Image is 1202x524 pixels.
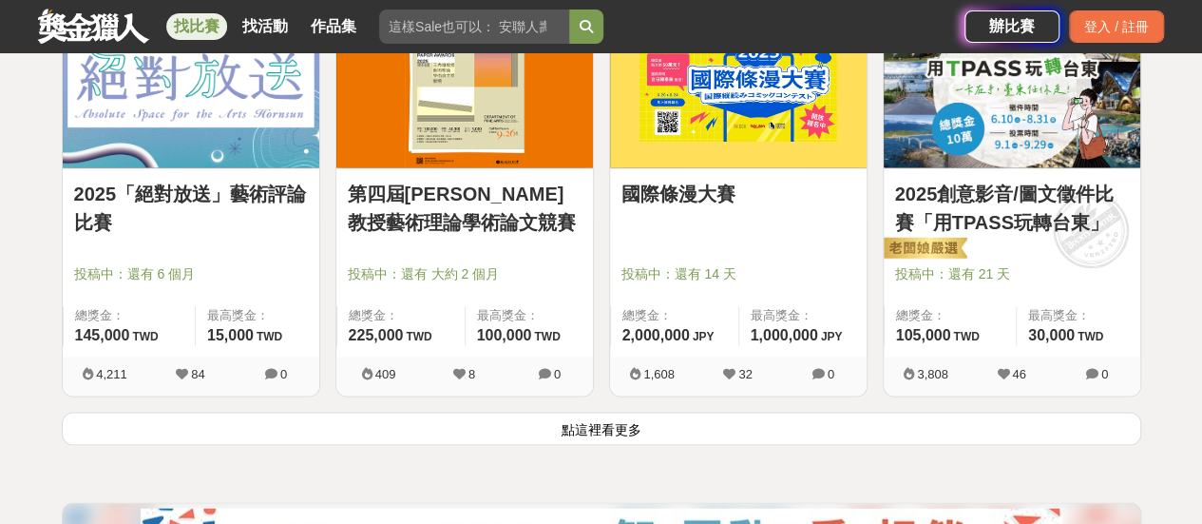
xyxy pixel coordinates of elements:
img: Cover Image [63,9,319,167]
span: 105,000 [896,327,951,343]
span: 最高獎金： [751,306,855,325]
span: 15,000 [207,327,254,343]
span: 84 [191,367,204,381]
a: 找比賽 [166,13,227,40]
span: 145,000 [75,327,130,343]
a: 第四屆[PERSON_NAME]教授藝術理論學術論文競賽 [348,180,582,237]
span: 2,000,000 [622,327,690,343]
span: TWD [406,330,431,343]
span: 總獎金： [896,306,1004,325]
span: 100,000 [477,327,532,343]
a: Cover Image [63,9,319,168]
a: Cover Image [884,9,1140,168]
span: 投稿中：還有 6 個月 [74,264,308,284]
span: 1,608 [643,367,675,381]
a: 找活動 [235,13,296,40]
span: 0 [828,367,834,381]
span: 0 [280,367,287,381]
span: 225,000 [349,327,404,343]
img: Cover Image [336,9,593,167]
input: 這樣Sale也可以： 安聯人壽創意銷售法募集 [379,10,569,44]
span: JPY [693,330,715,343]
span: 總獎金： [75,306,183,325]
span: 總獎金： [622,306,727,325]
span: 3,808 [917,367,948,381]
span: TWD [257,330,282,343]
span: 投稿中：還有 21 天 [895,264,1129,284]
span: 最高獎金： [477,306,582,325]
span: TWD [1078,330,1103,343]
span: 最高獎金： [1028,306,1129,325]
button: 點這裡看更多 [62,412,1141,445]
span: TWD [953,330,979,343]
span: 1,000,000 [751,327,818,343]
span: 投稿中：還有 大約 2 個月 [348,264,582,284]
img: Cover Image [884,9,1140,167]
span: 投稿中：還有 14 天 [621,264,855,284]
span: 409 [375,367,396,381]
span: 0 [1101,367,1108,381]
img: Cover Image [610,9,867,167]
span: 4,211 [96,367,127,381]
a: 辦比賽 [964,10,1059,43]
a: 國際條漫大賽 [621,180,855,208]
span: 0 [554,367,561,381]
a: 作品集 [303,13,364,40]
a: Cover Image [610,9,867,168]
a: Cover Image [336,9,593,168]
img: 老闆娘嚴選 [880,236,967,262]
span: JPY [821,330,843,343]
span: TWD [534,330,560,343]
span: 30,000 [1028,327,1075,343]
span: 最高獎金： [207,306,308,325]
span: TWD [132,330,158,343]
div: 登入 / 註冊 [1069,10,1164,43]
span: 46 [1012,367,1025,381]
span: 32 [738,367,752,381]
span: 8 [468,367,475,381]
span: 總獎金： [349,306,453,325]
a: 2025創意影音/圖文徵件比賽「用TPASS玩轉台東」 [895,180,1129,237]
a: 2025「絕對放送」藝術評論比賽 [74,180,308,237]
